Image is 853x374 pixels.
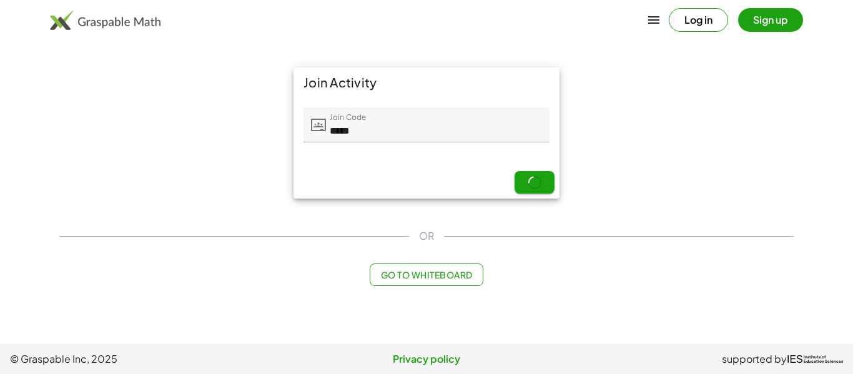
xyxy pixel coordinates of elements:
button: Sign up [738,8,803,32]
button: Go to Whiteboard [370,263,483,286]
a: Privacy policy [288,352,566,367]
button: Log in [669,8,728,32]
span: Go to Whiteboard [380,269,472,280]
span: supported by [722,352,787,367]
span: OR [419,229,434,244]
span: © Graspable Inc, 2025 [10,352,288,367]
span: Institute of Education Sciences [804,355,843,364]
div: Join Activity [293,67,560,97]
a: IESInstitute ofEducation Sciences [787,352,843,367]
span: IES [787,353,803,365]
